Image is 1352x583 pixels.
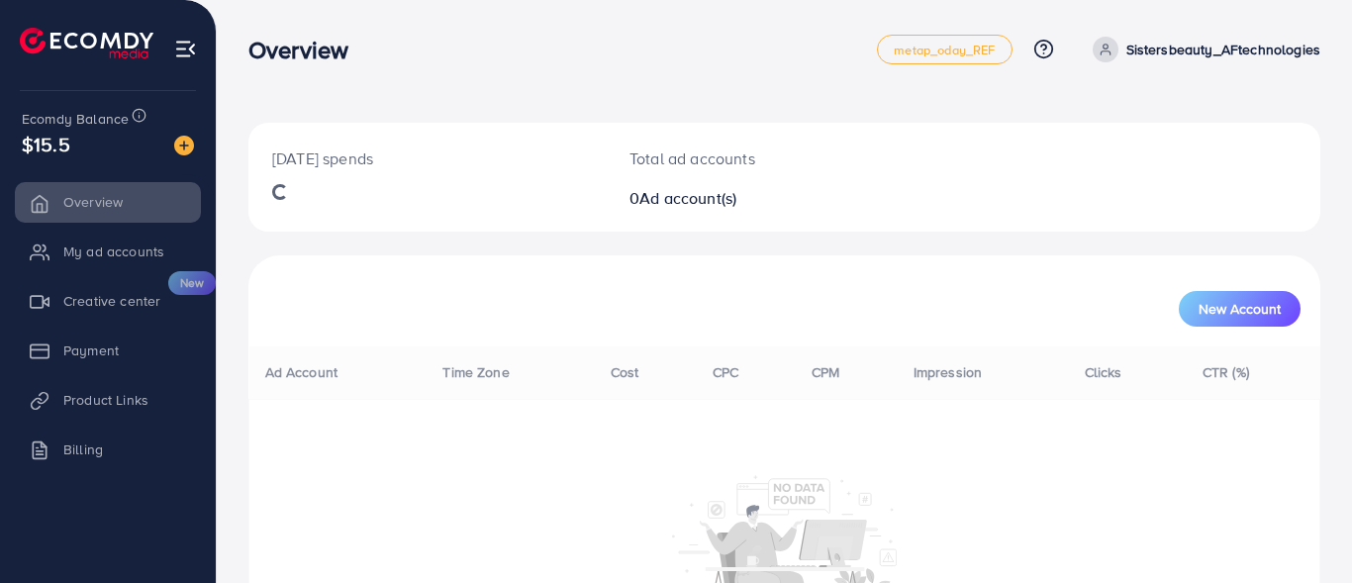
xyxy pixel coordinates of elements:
[1179,291,1301,327] button: New Account
[22,109,129,129] span: Ecomdy Balance
[272,146,582,170] p: [DATE] spends
[248,36,364,64] h3: Overview
[1126,38,1320,61] p: Sistersbeauty_AFtechnologies
[877,35,1012,64] a: metap_oday_REF
[629,189,850,208] h2: 0
[894,44,995,56] span: metap_oday_REF
[20,28,153,58] img: logo
[629,146,850,170] p: Total ad accounts
[639,187,736,209] span: Ad account(s)
[174,136,194,155] img: image
[1199,302,1281,316] span: New Account
[1085,37,1320,62] a: Sistersbeauty_AFtechnologies
[22,130,70,158] span: $15.5
[174,38,197,60] img: menu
